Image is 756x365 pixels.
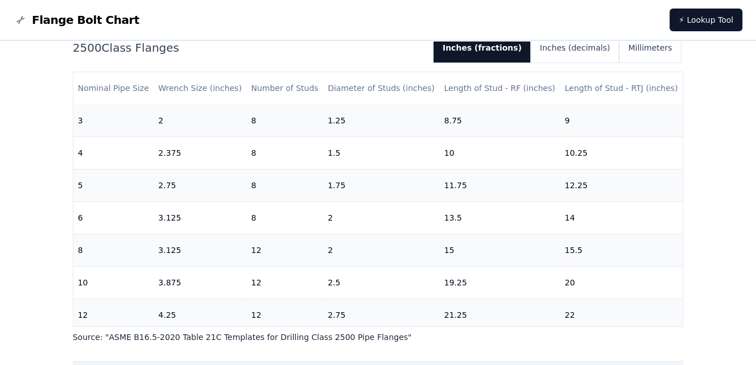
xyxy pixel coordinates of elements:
[73,266,154,298] td: 10
[154,234,246,266] td: 3.125
[154,201,246,234] td: 3.125
[440,136,560,169] td: 10
[73,331,684,343] p: Source: " ASME B16.5-2020 Table 21C Templates for Drilling Class 2500 Pipe Flanges "
[73,201,154,234] td: 6
[323,169,440,201] td: 1.75
[323,104,440,136] td: 1.25
[32,12,139,28] span: Flange Bolt Chart
[323,136,440,169] td: 1.5
[323,201,440,234] td: 2
[440,266,560,298] td: 19.25
[323,298,440,331] td: 2.75
[246,136,323,169] td: 8
[246,266,323,298] td: 12
[560,72,683,105] th: Length of Stud - RTJ (inches)
[14,12,139,28] a: Flange Bolt Chart LogoFlange Bolt Chart
[73,104,154,136] td: 3
[154,104,246,136] td: 2
[154,266,246,298] td: 3.875
[73,40,424,56] h2: 2500 Class Flanges
[440,298,560,331] td: 21.25
[440,169,560,201] td: 11.75
[323,234,440,266] td: 2
[154,298,246,331] td: 4.25
[560,234,683,266] td: 15.5
[14,13,27,27] img: Flange Bolt Chart Logo
[433,33,531,63] button: Inches (fractions)
[246,298,323,331] td: 12
[619,33,681,63] button: Millimeters
[560,169,683,201] td: 12.25
[73,234,154,266] td: 8
[246,169,323,201] td: 8
[531,33,619,63] button: Inches (decimals)
[246,201,323,234] td: 8
[323,72,440,105] th: Diameter of Studs (inches)
[73,136,154,169] td: 4
[440,104,560,136] td: 8.75
[73,72,154,105] th: Nominal Pipe Size
[73,298,154,331] td: 12
[154,169,246,201] td: 2.75
[73,169,154,201] td: 5
[560,298,683,331] td: 22
[560,136,683,169] td: 10.25
[560,104,683,136] td: 9
[246,72,323,105] th: Number of Studs
[440,201,560,234] td: 13.5
[154,72,246,105] th: Wrench Size (inches)
[246,104,323,136] td: 8
[670,9,742,31] a: ⚡ Lookup Tool
[323,266,440,298] td: 2.5
[440,234,560,266] td: 15
[246,234,323,266] td: 12
[560,266,683,298] td: 20
[560,201,683,234] td: 14
[154,136,246,169] td: 2.375
[440,72,560,105] th: Length of Stud - RF (inches)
